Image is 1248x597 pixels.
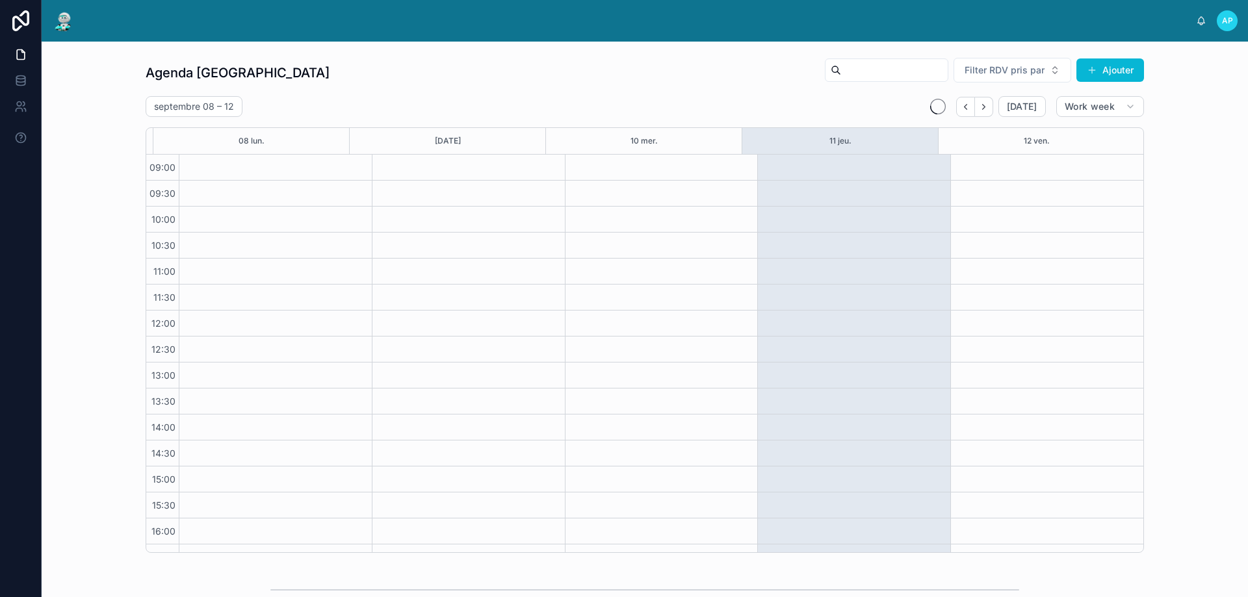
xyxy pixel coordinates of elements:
span: 14:30 [148,448,179,459]
button: [DATE] [998,96,1046,117]
span: [DATE] [1007,101,1037,112]
span: 15:00 [149,474,179,485]
span: 16:00 [148,526,179,537]
button: Next [975,97,993,117]
h2: septembre 08 – 12 [154,100,234,113]
span: Work week [1065,101,1115,112]
button: 11 jeu. [829,128,851,154]
button: Select Button [954,58,1071,83]
h1: Agenda [GEOGRAPHIC_DATA] [146,64,330,82]
span: 10:30 [148,240,179,251]
span: 14:00 [148,422,179,433]
span: 12:30 [148,344,179,355]
span: 09:00 [146,162,179,173]
span: 13:30 [148,396,179,407]
span: Filter RDV pris par [965,64,1045,77]
span: 11:30 [150,292,179,303]
button: 08 lun. [239,128,265,154]
span: 11:00 [150,266,179,277]
button: Back [956,97,975,117]
span: 10:00 [148,214,179,225]
span: 15:30 [149,500,179,511]
button: Work week [1056,96,1144,117]
span: 16:30 [148,552,179,563]
button: 10 mer. [630,128,658,154]
button: [DATE] [435,128,461,154]
img: App logo [52,10,75,31]
div: scrollable content [86,6,1196,12]
span: 09:30 [146,188,179,199]
button: Ajouter [1076,58,1144,82]
span: 13:00 [148,370,179,381]
button: 12 ven. [1024,128,1050,154]
span: AP [1222,16,1233,26]
span: 12:00 [148,318,179,329]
